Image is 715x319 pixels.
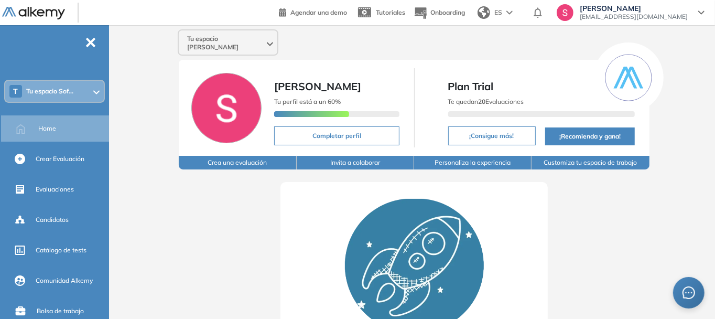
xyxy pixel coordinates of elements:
img: Logo [2,7,65,20]
img: Foto de perfil [191,73,262,143]
span: Tu espacio [PERSON_NAME] [187,35,265,51]
span: Comunidad Alkemy [36,276,93,285]
span: [PERSON_NAME] [580,4,688,13]
span: Tu perfil está a un 60% [274,98,341,105]
button: Crea una evaluación [179,156,296,169]
span: Home [38,124,56,133]
span: Candidatos [36,215,69,225]
span: Plan Trial [448,79,635,94]
span: ES [494,8,502,17]
span: Onboarding [430,8,465,16]
button: ¡Consigue más! [448,126,536,145]
button: Onboarding [414,2,465,24]
span: T [14,87,18,95]
span: Bolsa de trabajo [37,306,84,316]
span: Evaluaciones [36,185,74,194]
button: Invita a colaborar [297,156,414,169]
span: Crear Evaluación [36,154,84,164]
span: Tu espacio Sof... [26,87,73,95]
a: Agendar una demo [279,5,347,18]
button: Completar perfil [274,126,399,145]
img: world [478,6,490,19]
span: Catálogo de tests [36,246,86,255]
span: Tutoriales [376,8,405,16]
span: [EMAIL_ADDRESS][DOMAIN_NAME] [580,13,688,21]
img: arrow [506,10,513,15]
button: Personaliza la experiencia [414,156,532,169]
span: Te quedan Evaluaciones [448,98,524,105]
span: [PERSON_NAME] [274,80,361,93]
button: Customiza tu espacio de trabajo [532,156,649,169]
button: ¡Recomienda y gana! [545,127,635,145]
span: Agendar una demo [290,8,347,16]
span: message [682,286,695,299]
b: 20 [479,98,486,105]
